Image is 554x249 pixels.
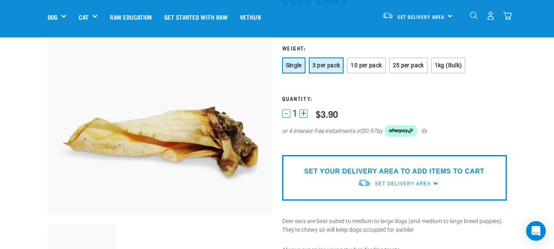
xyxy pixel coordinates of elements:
[347,57,385,73] button: 10 per pack
[316,109,338,119] div: $3.90
[234,0,267,33] a: Vethub
[286,62,302,69] span: Single
[385,125,417,137] img: Afterpay
[382,12,393,19] img: van-moving.png
[292,109,297,118] span: 1
[362,127,376,135] span: $0.97
[351,62,382,69] span: 10 per pack
[158,0,234,33] a: Get started with Raw
[435,62,462,69] span: 1kg (Bulk)
[358,179,371,187] img: van-moving.png
[503,11,512,20] img: home-icon@2x.png
[282,217,507,234] p: Deer ears are best suited to medium to large dogs (and medium to large breed puppies). They're ch...
[375,181,431,187] span: Set Delivery Area
[397,15,445,18] span: Set Delivery Area
[486,11,495,20] img: user.png
[282,45,507,51] h3: Weight:
[304,167,484,176] p: SET YOUR DELIVERY AREA TO ADD ITEMS TO CART
[431,57,466,73] button: 1kg (Bulk)
[299,110,308,118] button: +
[282,110,290,118] button: -
[282,125,507,137] div: or 4 interest-free instalments of by
[104,0,158,33] a: Raw Education
[312,62,340,69] span: 3 per pack
[282,57,305,73] button: Single
[470,11,478,19] img: home-icon-1@2x.png
[79,12,88,22] a: Cat
[48,12,57,22] a: Dog
[389,57,428,73] button: 25 per pack
[309,57,344,73] button: 3 per pack
[393,62,424,69] span: 25 per pack
[526,221,546,241] div: Open Intercom Messenger
[282,95,507,101] h3: Quantity:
